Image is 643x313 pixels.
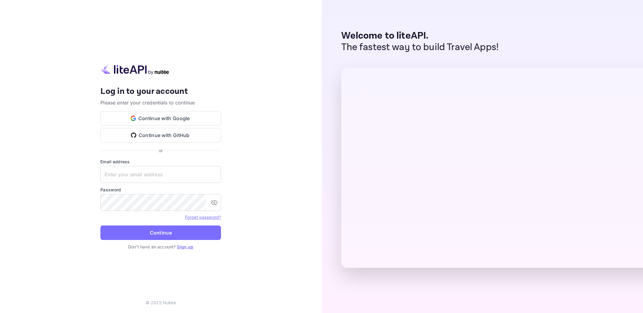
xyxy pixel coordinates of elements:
button: Continue [100,225,221,240]
p: © 2025 Nuitee [146,299,176,306]
p: The fastest way to build Travel Apps! [341,42,499,53]
img: liteapi [100,63,170,75]
button: Continue with Google [100,111,221,126]
p: Welcome to liteAPI. [341,30,499,42]
a: Forget password? [185,215,221,220]
a: Forget password? [185,214,221,220]
p: Don't have an account? [100,244,221,250]
p: or [159,147,163,154]
p: Please enter your credentials to continue [100,99,221,106]
button: toggle password visibility [208,196,220,209]
input: Enter your email address [100,166,221,183]
a: Sign up [177,244,193,249]
button: Continue with GitHub [100,128,221,142]
h4: Log in to your account [100,86,221,97]
label: Email address [100,158,221,165]
label: Password [100,187,221,193]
